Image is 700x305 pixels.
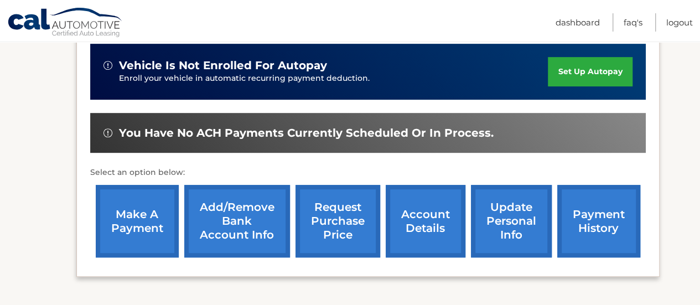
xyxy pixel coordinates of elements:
a: set up autopay [548,57,632,86]
a: Logout [666,13,693,32]
span: vehicle is not enrolled for autopay [119,59,327,73]
a: Add/Remove bank account info [184,185,290,257]
a: FAQ's [624,13,642,32]
a: account details [386,185,465,257]
p: Select an option below: [90,166,646,179]
p: Enroll your vehicle in automatic recurring payment deduction. [119,73,548,85]
a: request purchase price [295,185,380,257]
a: update personal info [471,185,552,257]
a: make a payment [96,185,179,257]
a: payment history [557,185,640,257]
img: alert-white.svg [103,128,112,137]
span: You have no ACH payments currently scheduled or in process. [119,126,494,140]
img: alert-white.svg [103,61,112,70]
a: Dashboard [556,13,600,32]
a: Cal Automotive [7,7,123,39]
